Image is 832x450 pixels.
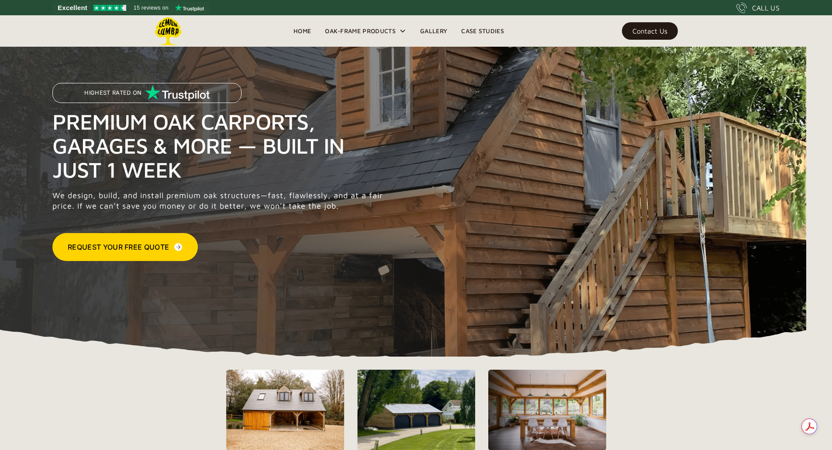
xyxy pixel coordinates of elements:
div: Contact Us [632,28,667,34]
p: We design, build, and install premium oak structures—fast, flawlessly, and at a fair price. If we... [52,190,388,211]
span: Excellent [58,3,87,13]
p: Highest Rated on [84,90,142,96]
div: Oak-Frame Products [325,26,396,36]
a: Highest Rated on [52,83,242,110]
img: Trustpilot logo [175,4,204,11]
a: Gallery [413,24,454,38]
img: Trustpilot 4.5 stars [93,5,126,11]
a: Home [287,24,318,38]
a: Request Your Free Quote [52,233,198,261]
a: Case Studies [454,24,511,38]
a: CALL US [736,3,780,13]
a: See Lemon Lumba reviews on Trustpilot [52,2,210,14]
span: 15 reviews on [134,3,169,13]
div: Request Your Free Quote [68,242,169,252]
div: Oak-Frame Products [318,15,413,47]
div: CALL US [752,3,780,13]
a: Contact Us [622,22,678,40]
h1: Premium Oak Carports, Garages & More — Built in Just 1 Week [52,110,388,182]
